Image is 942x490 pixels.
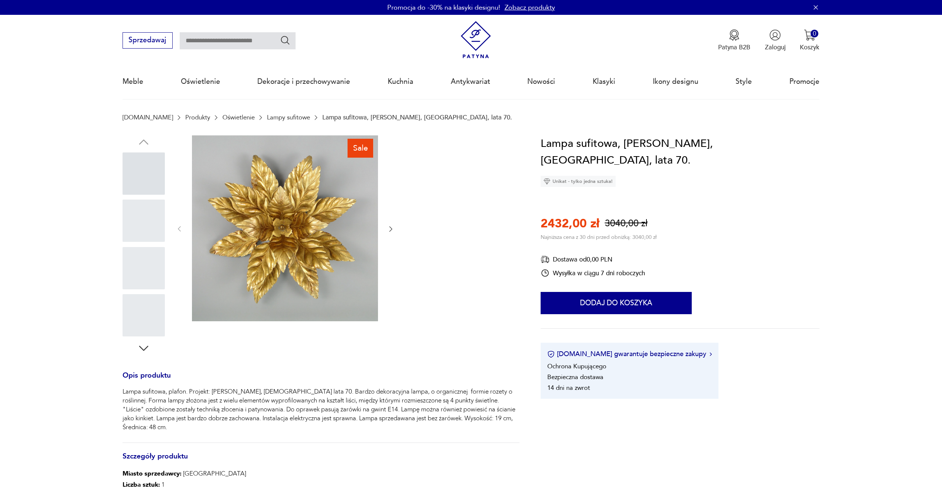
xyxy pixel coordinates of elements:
[123,480,160,489] b: Liczba sztuk:
[728,29,740,41] img: Ikona medalu
[181,65,220,99] a: Oświetlenie
[718,29,750,52] a: Ikona medaluPatyna B2B
[280,35,291,46] button: Szukaj
[541,234,656,241] p: Najniższa cena z 30 dni przed obniżką: 3040,00 zł
[547,373,603,381] li: Bezpieczna dostawa
[123,373,519,388] h3: Opis produktu
[541,135,819,169] h1: Lampa sufitowa, [PERSON_NAME], [GEOGRAPHIC_DATA], lata 70.
[185,114,210,121] a: Produkty
[547,362,606,371] li: Ochrona Kupującego
[123,65,143,99] a: Meble
[710,352,712,356] img: Ikona strzałki w prawo
[267,114,310,121] a: Lampy sufitowe
[348,139,373,157] div: Sale
[736,65,752,99] a: Style
[123,114,173,121] a: [DOMAIN_NAME]
[653,65,698,99] a: Ikony designu
[765,43,786,52] p: Zaloguj
[123,469,182,478] b: Miasto sprzedawcy :
[123,32,173,49] button: Sprzedawaj
[547,384,590,392] li: 14 dni na zwrot
[789,65,819,99] a: Promocje
[457,21,495,59] img: Patyna - sklep z meblami i dekoracjami vintage
[527,65,555,99] a: Nowości
[541,255,645,264] div: Dostawa od 0,00 PLN
[541,255,550,264] img: Ikona dostawy
[547,351,555,358] img: Ikona certyfikatu
[765,29,786,52] button: Zaloguj
[605,217,648,230] p: 3040,00 zł
[257,65,350,99] a: Dekoracje i przechowywanie
[387,3,500,12] p: Promocja do -30% na klasyki designu!
[541,292,692,314] button: Dodaj do koszyka
[811,30,818,37] div: 0
[222,114,255,121] a: Oświetlenie
[544,178,550,185] img: Ikona diamentu
[541,176,616,187] div: Unikat - tylko jedna sztuka!
[541,216,599,232] p: 2432,00 zł
[123,454,519,468] h3: Szczegóły produktu
[541,269,645,277] div: Wysyłka w ciągu 7 dni roboczych
[718,43,750,52] p: Patyna B2B
[769,29,781,41] img: Ikonka użytkownika
[800,29,819,52] button: 0Koszyk
[718,29,750,52] button: Patyna B2B
[123,468,268,479] p: [GEOGRAPHIC_DATA]
[547,349,712,359] button: [DOMAIN_NAME] gwarantuje bezpieczne zakupy
[388,65,413,99] a: Kuchnia
[505,3,555,12] a: Zobacz produkty
[804,29,815,41] img: Ikona koszyka
[593,65,615,99] a: Klasyki
[192,135,378,321] img: Zdjęcie produktu Lampa sufitowa, Hans Moller, Niemcy, lata 70.
[123,387,519,432] p: Lampa sufitowa, plafon. Projekt: [PERSON_NAME], [DEMOGRAPHIC_DATA] lata 70. Bardzo dekoracyjna la...
[322,114,512,121] p: Lampa sufitowa, [PERSON_NAME], [GEOGRAPHIC_DATA], lata 70.
[800,43,819,52] p: Koszyk
[451,65,490,99] a: Antykwariat
[123,38,173,44] a: Sprzedawaj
